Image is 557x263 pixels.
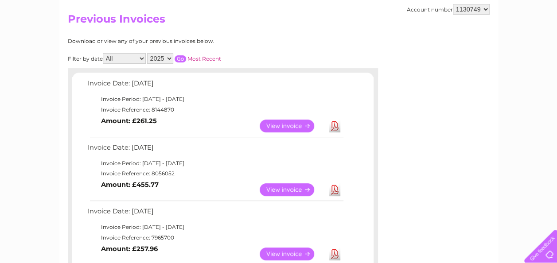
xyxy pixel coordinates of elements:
[68,13,490,30] h2: Previous Invoices
[528,38,549,44] a: Log out
[86,205,345,222] td: Invoice Date: [DATE]
[329,183,340,196] a: Download
[448,38,475,44] a: Telecoms
[423,38,443,44] a: Energy
[70,5,488,43] div: Clear Business is a trading name of Verastar Limited (registered in [GEOGRAPHIC_DATA] No. 3667643...
[498,38,520,44] a: Contact
[86,77,345,94] td: Invoice Date: [DATE]
[407,4,490,15] div: Account number
[480,38,493,44] a: Blog
[329,120,340,132] a: Download
[68,38,300,44] div: Download or view any of your previous invoices below.
[86,104,345,115] td: Invoice Reference: 8144870
[401,38,418,44] a: Water
[390,4,451,15] a: 0333 014 3131
[101,245,158,253] b: Amount: £257.96
[19,23,65,50] img: logo.png
[68,53,300,64] div: Filter by date
[101,117,157,125] b: Amount: £261.25
[260,120,325,132] a: View
[329,248,340,260] a: Download
[260,183,325,196] a: View
[101,181,159,189] b: Amount: £455.77
[187,55,221,62] a: Most Recent
[86,94,345,104] td: Invoice Period: [DATE] - [DATE]
[86,232,345,243] td: Invoice Reference: 7965700
[86,158,345,169] td: Invoice Period: [DATE] - [DATE]
[86,168,345,179] td: Invoice Reference: 8056052
[86,142,345,158] td: Invoice Date: [DATE]
[86,222,345,232] td: Invoice Period: [DATE] - [DATE]
[260,248,325,260] a: View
